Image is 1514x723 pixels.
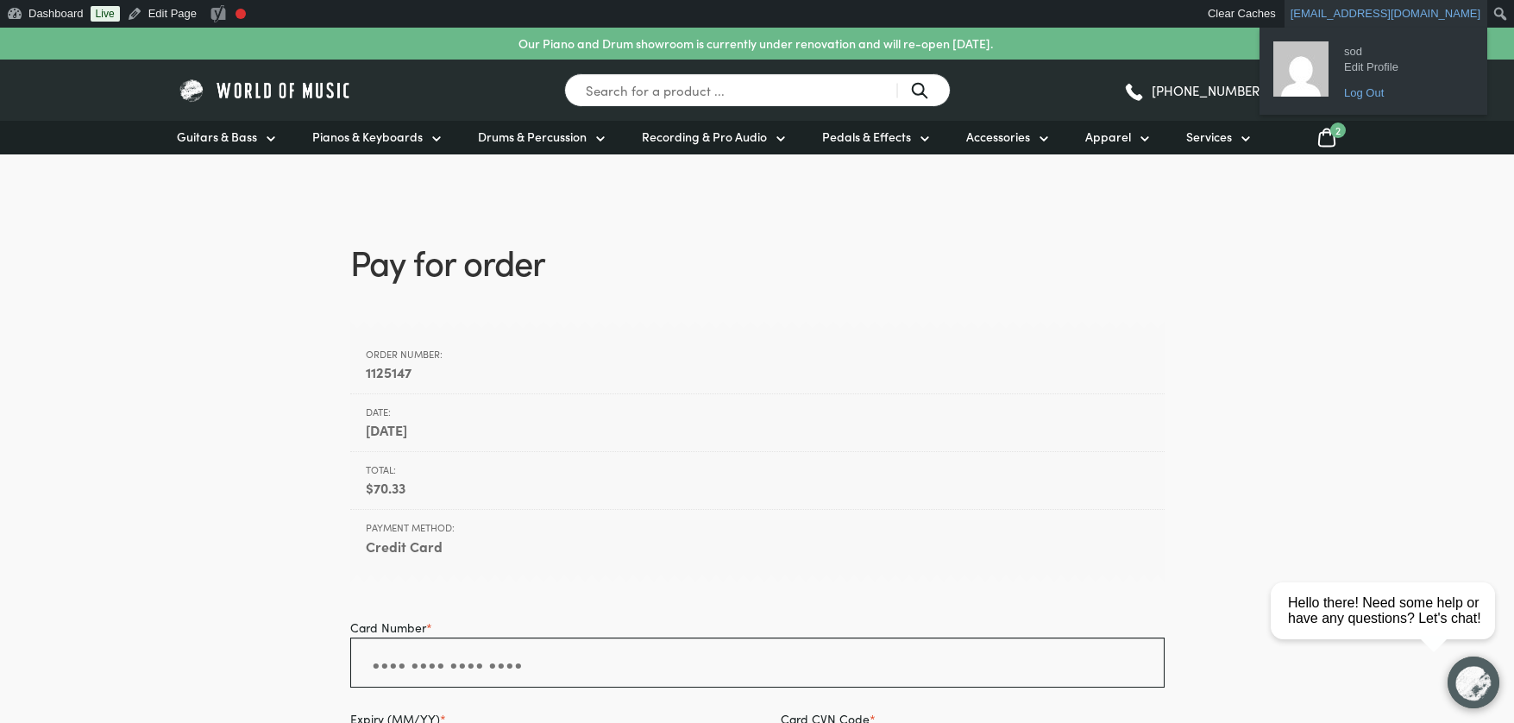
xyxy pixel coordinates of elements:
[350,237,1165,286] h1: Pay for order
[822,128,911,146] span: Pedals & Effects
[350,618,1165,638] label: Card Number
[966,128,1030,146] span: Accessories
[1344,53,1465,69] span: Edit Profile
[478,128,587,146] span: Drums & Percussion
[1152,84,1264,97] span: [PHONE_NUMBER]
[1330,123,1346,138] span: 2
[350,638,1165,688] input: •••• •••• •••• ••••
[1085,128,1131,146] span: Apparel
[642,128,767,146] span: Recording & Pro Audio
[350,510,1165,573] li: Payment method:
[350,330,1165,394] li: Order number:
[236,9,246,19] div: Focus keyphrase not set
[1335,82,1473,104] a: Log Out
[91,6,120,22] a: Live
[1344,38,1465,53] span: sod
[1260,28,1487,115] ul: Howdy, sod
[1186,128,1232,146] span: Services
[564,73,951,107] input: Search for a product ...
[518,35,993,53] p: Our Piano and Drum showroom is currently under renovation and will re-open [DATE].
[177,77,354,104] img: World of Music
[350,452,1165,510] li: Total:
[366,536,1149,558] strong: Credit Card
[1123,78,1264,104] a: [PHONE_NUMBER]
[312,128,423,146] span: Pianos & Keyboards
[366,361,1149,384] strong: 1125147
[1264,533,1514,723] iframe: Chat with our support team
[366,478,405,497] span: 70.33
[177,128,257,146] span: Guitars & Bass
[366,478,374,497] span: $
[366,419,1149,442] strong: [DATE]
[350,394,1165,452] li: Date:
